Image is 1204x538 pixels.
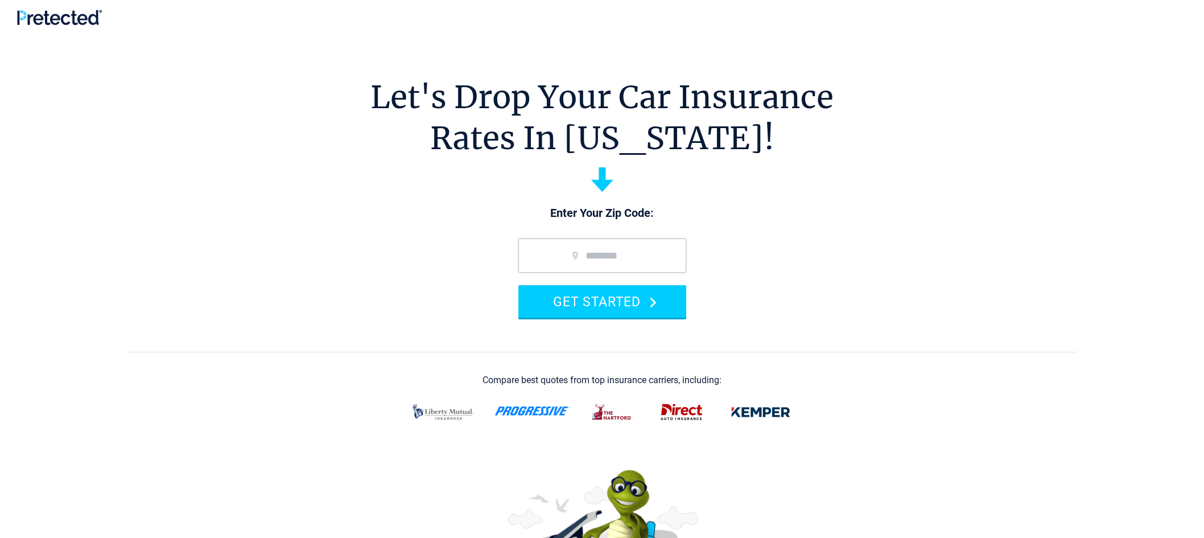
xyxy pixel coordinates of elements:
img: Pretected Logo [17,10,102,25]
div: Compare best quotes from top insurance carriers, including: [483,375,721,385]
img: kemper [723,397,798,427]
h1: Let's Drop Your Car Insurance Rates In [US_STATE]! [370,77,834,159]
p: Enter Your Zip Code: [507,206,698,221]
img: liberty [406,397,481,427]
img: progressive [494,406,571,416]
img: direct [654,397,710,427]
img: thehartford [584,397,640,427]
input: zip code [518,239,686,273]
button: GET STARTED [518,285,686,318]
